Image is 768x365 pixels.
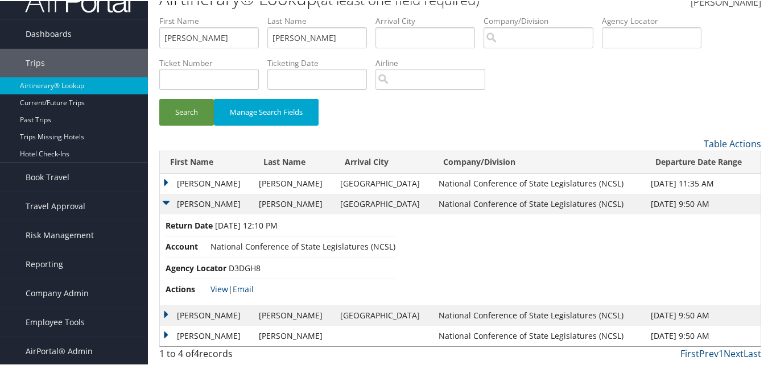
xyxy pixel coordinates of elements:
[704,136,761,149] a: Table Actions
[26,278,89,306] span: Company Admin
[159,14,267,26] label: First Name
[719,346,724,359] a: 1
[160,325,253,345] td: [PERSON_NAME]
[484,14,602,26] label: Company/Division
[210,240,395,251] span: National Conference of State Legislatures (NCSL)
[253,304,335,325] td: [PERSON_NAME]
[253,172,335,193] td: [PERSON_NAME]
[645,193,761,213] td: [DATE] 9:50 AM
[433,325,645,345] td: National Conference of State Legislatures (NCSL)
[214,98,319,125] button: Manage Search Fields
[645,172,761,193] td: [DATE] 11:35 AM
[26,307,85,335] span: Employee Tools
[166,218,213,231] span: Return Date
[645,304,761,325] td: [DATE] 9:50 AM
[724,346,744,359] a: Next
[26,191,85,219] span: Travel Approval
[160,193,253,213] td: [PERSON_NAME]
[210,283,228,293] a: View
[26,19,72,47] span: Dashboards
[680,346,699,359] a: First
[253,193,335,213] td: [PERSON_NAME]
[160,304,253,325] td: [PERSON_NAME]
[229,262,261,272] span: D3DGH8
[645,150,761,172] th: Departure Date Range: activate to sort column ascending
[166,239,208,252] span: Account
[26,249,63,277] span: Reporting
[433,193,645,213] td: National Conference of State Legislatures (NCSL)
[602,14,710,26] label: Agency Locator
[253,325,335,345] td: [PERSON_NAME]
[645,325,761,345] td: [DATE] 9:50 AM
[26,220,94,248] span: Risk Management
[160,150,253,172] th: First Name: activate to sort column ascending
[335,193,433,213] td: [GEOGRAPHIC_DATA]
[159,56,267,68] label: Ticket Number
[267,56,375,68] label: Ticketing Date
[159,98,214,125] button: Search
[433,172,645,193] td: National Conference of State Legislatures (NCSL)
[375,56,494,68] label: Airline
[160,172,253,193] td: [PERSON_NAME]
[26,162,69,190] span: Book Travel
[335,304,433,325] td: [GEOGRAPHIC_DATA]
[267,14,375,26] label: Last Name
[215,219,278,230] span: [DATE] 12:10 PM
[166,282,208,295] span: Actions
[26,336,93,364] span: AirPortal® Admin
[194,346,199,359] span: 4
[159,346,297,365] div: 1 to 4 of records
[335,172,433,193] td: [GEOGRAPHIC_DATA]
[699,346,719,359] a: Prev
[253,150,335,172] th: Last Name: activate to sort column ascending
[433,304,645,325] td: National Conference of State Legislatures (NCSL)
[26,48,45,76] span: Trips
[210,283,254,293] span: |
[433,150,645,172] th: Company/Division
[375,14,484,26] label: Arrival City
[335,150,433,172] th: Arrival City: activate to sort column ascending
[166,261,226,273] span: Agency Locator
[744,346,761,359] a: Last
[233,283,254,293] a: Email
